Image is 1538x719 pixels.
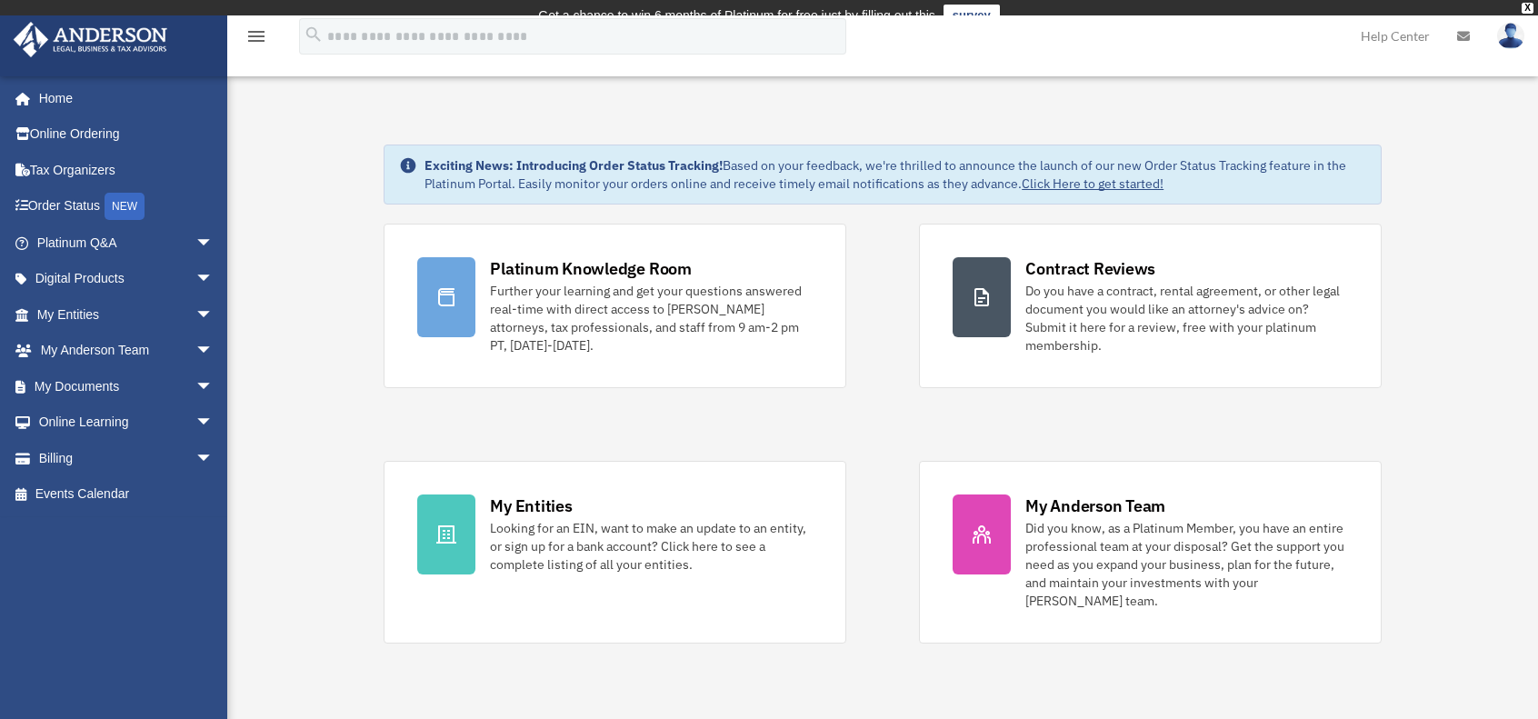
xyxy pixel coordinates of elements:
[13,296,241,333] a: My Entitiesarrow_drop_down
[105,193,145,220] div: NEW
[919,461,1382,644] a: My Anderson Team Did you know, as a Platinum Member, you have an entire professional team at your...
[1025,494,1165,517] div: My Anderson Team
[245,32,267,47] a: menu
[195,261,232,298] span: arrow_drop_down
[13,116,241,153] a: Online Ordering
[13,152,241,188] a: Tax Organizers
[1022,175,1163,192] a: Click Here to get started!
[490,519,813,574] div: Looking for an EIN, want to make an update to an entity, or sign up for a bank account? Click her...
[13,261,241,297] a: Digital Productsarrow_drop_down
[13,333,241,369] a: My Anderson Teamarrow_drop_down
[538,5,935,26] div: Get a chance to win 6 months of Platinum for free just by filling out this
[424,156,1366,193] div: Based on your feedback, we're thrilled to announce the launch of our new Order Status Tracking fe...
[490,282,813,355] div: Further your learning and get your questions answered real-time with direct access to [PERSON_NAM...
[1522,3,1533,14] div: close
[384,461,846,644] a: My Entities Looking for an EIN, want to make an update to an entity, or sign up for a bank accoun...
[13,368,241,404] a: My Documentsarrow_drop_down
[490,494,572,517] div: My Entities
[919,224,1382,388] a: Contract Reviews Do you have a contract, rental agreement, or other legal document you would like...
[13,80,232,116] a: Home
[195,440,232,477] span: arrow_drop_down
[13,188,241,225] a: Order StatusNEW
[1025,519,1348,610] div: Did you know, as a Platinum Member, you have an entire professional team at your disposal? Get th...
[384,224,846,388] a: Platinum Knowledge Room Further your learning and get your questions answered real-time with dire...
[1025,257,1155,280] div: Contract Reviews
[195,333,232,370] span: arrow_drop_down
[424,157,723,174] strong: Exciting News: Introducing Order Status Tracking!
[195,296,232,334] span: arrow_drop_down
[13,225,241,261] a: Platinum Q&Aarrow_drop_down
[195,225,232,262] span: arrow_drop_down
[13,476,241,513] a: Events Calendar
[304,25,324,45] i: search
[944,5,1000,26] a: survey
[245,25,267,47] i: menu
[195,404,232,442] span: arrow_drop_down
[490,257,692,280] div: Platinum Knowledge Room
[13,404,241,441] a: Online Learningarrow_drop_down
[195,368,232,405] span: arrow_drop_down
[8,22,173,57] img: Anderson Advisors Platinum Portal
[1497,23,1524,49] img: User Pic
[1025,282,1348,355] div: Do you have a contract, rental agreement, or other legal document you would like an attorney's ad...
[13,440,241,476] a: Billingarrow_drop_down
